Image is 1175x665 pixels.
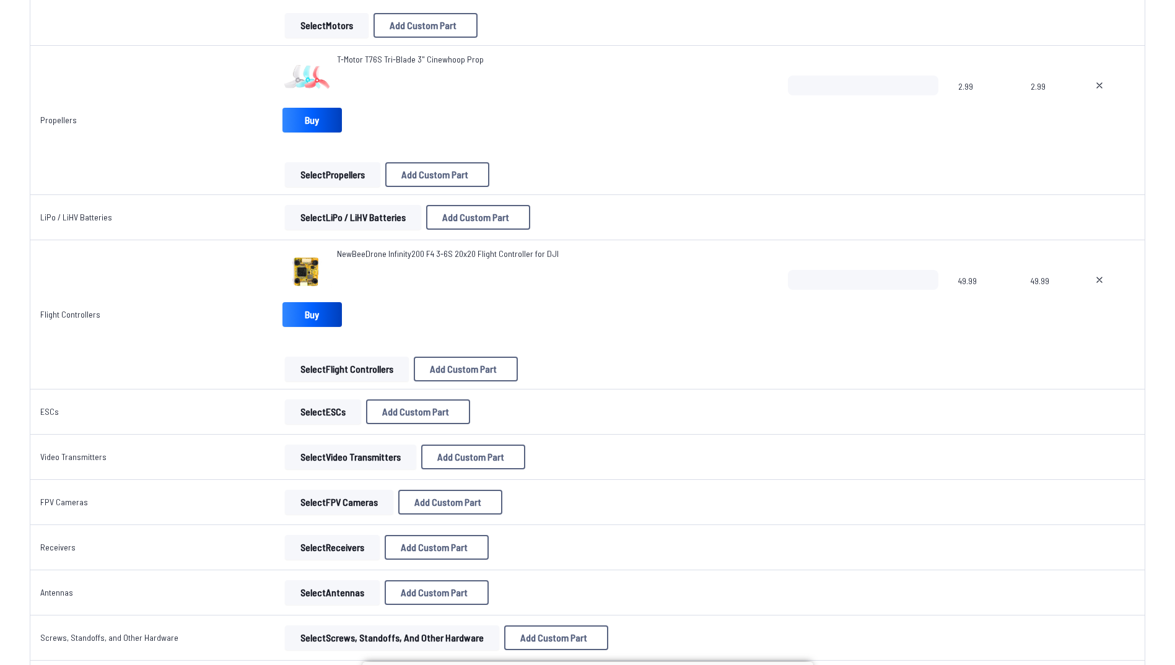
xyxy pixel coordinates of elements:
button: Add Custom Part [504,625,608,650]
button: Add Custom Part [385,580,489,605]
button: SelectPropellers [285,162,380,187]
span: Add Custom Part [430,364,497,374]
button: Add Custom Part [366,399,470,424]
span: 49.99 [958,270,1011,329]
button: Add Custom Part [426,205,530,230]
button: Add Custom Part [373,13,478,38]
button: SelectFPV Cameras [285,490,393,515]
button: SelectAntennas [285,580,380,605]
a: SelectScrews, Standoffs, and Other Hardware [282,625,502,650]
button: SelectFlight Controllers [285,357,409,381]
span: Add Custom Part [520,633,587,643]
a: SelectFPV Cameras [282,490,396,515]
a: Propellers [40,115,77,125]
a: SelectESCs [282,399,364,424]
a: SelectAntennas [282,580,382,605]
a: Flight Controllers [40,309,100,319]
a: SelectReceivers [282,535,382,560]
a: Buy [282,108,342,133]
span: Add Custom Part [442,212,509,222]
a: SelectLiPo / LiHV Batteries [282,205,424,230]
img: image [282,53,332,103]
a: SelectPropellers [282,162,383,187]
a: Video Transmitters [40,451,107,462]
span: Add Custom Part [414,497,481,507]
a: Screws, Standoffs, and Other Hardware [40,632,178,643]
a: SelectFlight Controllers [282,357,411,381]
span: T-Motor T76S Tri-Blade 3" Cinewhoop Prop [337,54,484,64]
button: Add Custom Part [385,162,489,187]
span: 2.99 [958,76,1011,135]
button: Add Custom Part [385,535,489,560]
a: FPV Cameras [40,497,88,507]
button: SelectScrews, Standoffs, and Other Hardware [285,625,499,650]
button: SelectReceivers [285,535,380,560]
span: Add Custom Part [390,20,456,30]
button: SelectESCs [285,399,361,424]
a: Buy [282,302,342,327]
a: NewBeeDrone Infinity200 F4 3-6S 20x20 Flight Controller for DJI [337,248,559,260]
a: LiPo / LiHV Batteries [40,212,112,222]
span: Add Custom Part [401,542,468,552]
a: SelectMotors [282,13,371,38]
button: SelectVideo Transmitters [285,445,416,469]
a: SelectVideo Transmitters [282,445,419,469]
a: ESCs [40,406,59,417]
span: NewBeeDrone Infinity200 F4 3-6S 20x20 Flight Controller for DJI [337,248,559,259]
img: image [282,248,332,297]
span: Add Custom Part [401,588,468,598]
span: Add Custom Part [382,407,449,417]
button: Add Custom Part [421,445,525,469]
span: 49.99 [1031,270,1064,329]
a: Receivers [40,542,76,552]
button: SelectMotors [285,13,369,38]
a: T-Motor T76S Tri-Blade 3" Cinewhoop Prop [337,53,484,66]
span: Add Custom Part [401,170,468,180]
button: Add Custom Part [414,357,518,381]
a: Antennas [40,587,73,598]
button: Add Custom Part [398,490,502,515]
span: Add Custom Part [437,452,504,462]
span: 2.99 [1031,76,1064,135]
button: SelectLiPo / LiHV Batteries [285,205,421,230]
